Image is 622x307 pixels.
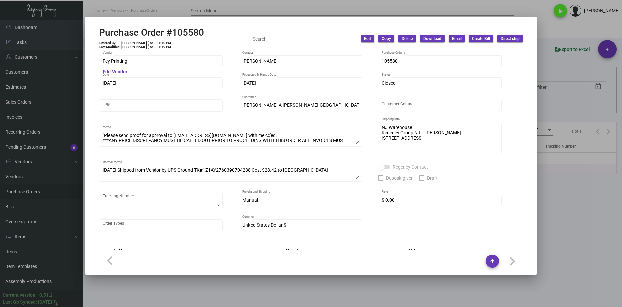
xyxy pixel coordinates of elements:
[378,35,394,42] button: Copy
[402,36,413,42] span: Delete
[469,35,493,42] button: Create Bill
[472,36,490,42] span: Create Bill
[449,35,465,42] button: Email
[382,80,396,86] span: Closed
[242,197,258,203] span: Manual
[393,163,428,171] span: Regency Contact
[3,299,52,306] div: Last Qb Synced: [DATE]
[361,35,374,42] button: Edit
[402,244,523,256] th: Value
[427,174,438,182] span: Draft
[39,292,52,299] div: 0.51.2
[99,27,204,38] h2: Purchase Order #105580
[121,45,171,49] td: [PERSON_NAME] [DATE] 1:19 PM
[386,174,414,182] span: Deposit given
[423,36,441,42] span: Download
[452,36,462,42] span: Email
[420,35,445,42] button: Download
[279,244,402,256] th: Data Type
[99,244,279,256] th: Field Name
[103,69,127,75] mat-hint: Edit Vendor
[501,36,520,42] span: Direct ship
[364,36,371,42] span: Edit
[99,45,121,49] td: Last Modified:
[382,36,391,42] span: Copy
[121,41,171,45] td: [PERSON_NAME] [DATE] 1:40 PM
[3,292,37,299] div: Current version:
[497,35,523,42] button: Direct ship
[99,41,121,45] td: Entered By:
[398,35,416,42] button: Delete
